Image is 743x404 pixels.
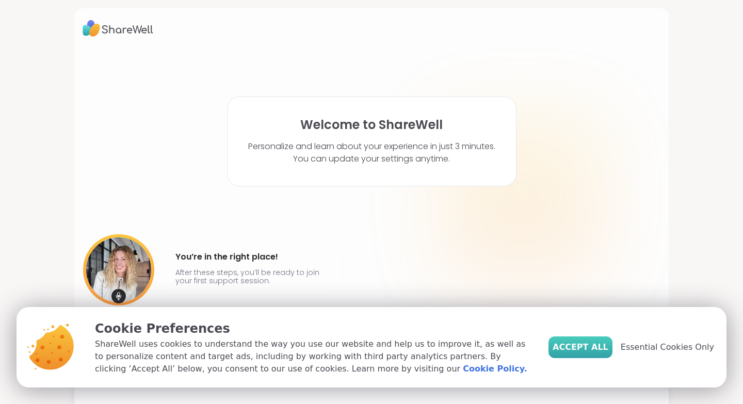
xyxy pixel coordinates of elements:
a: Cookie Policy. [463,363,527,375]
p: ShareWell uses cookies to understand the way you use our website and help us to improve it, as we... [95,338,532,375]
h1: Welcome to ShareWell [300,118,443,132]
span: Essential Cookies Only [621,341,714,353]
p: Personalize and learn about your experience in just 3 minutes. You can update your settings anytime. [248,140,495,165]
h4: You’re in the right place! [175,249,324,265]
img: ShareWell Logo [83,17,153,40]
span: Accept All [553,341,608,353]
img: mic icon [111,289,126,303]
button: Accept All [548,336,612,358]
img: User image [83,234,154,305]
p: After these steps, you’ll be ready to join your first support session. [175,268,324,285]
p: Cookie Preferences [95,319,532,338]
